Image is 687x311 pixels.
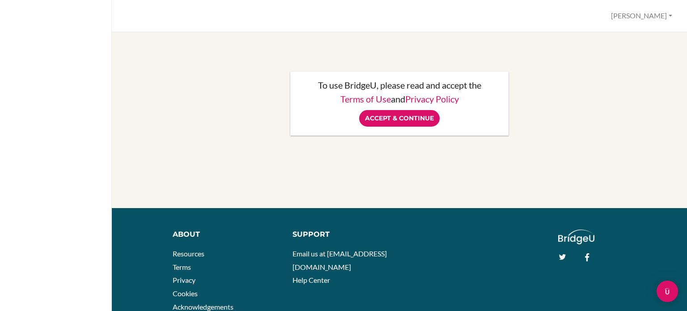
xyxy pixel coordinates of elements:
a: Terms [173,263,191,271]
p: To use BridgeU, please read and accept the [299,81,500,89]
div: About [173,230,280,240]
a: Terms of Use [340,94,391,104]
button: [PERSON_NAME] [607,8,676,24]
a: Privacy Policy [405,94,459,104]
a: Cookies [173,289,198,298]
div: Open Intercom Messenger [657,281,678,302]
a: Help Center [293,276,330,284]
a: Resources [173,249,204,258]
a: Email us at [EMAIL_ADDRESS][DOMAIN_NAME] [293,249,387,271]
a: Acknowledgements [173,302,233,311]
p: and [299,94,500,103]
input: Accept & Continue [359,110,440,127]
a: Privacy [173,276,195,284]
img: logo_white@2x-f4f0deed5e89b7ecb1c2cc34c3e3d731f90f0f143d5ea2071677605dd97b5244.png [558,230,594,244]
div: Support [293,230,392,240]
